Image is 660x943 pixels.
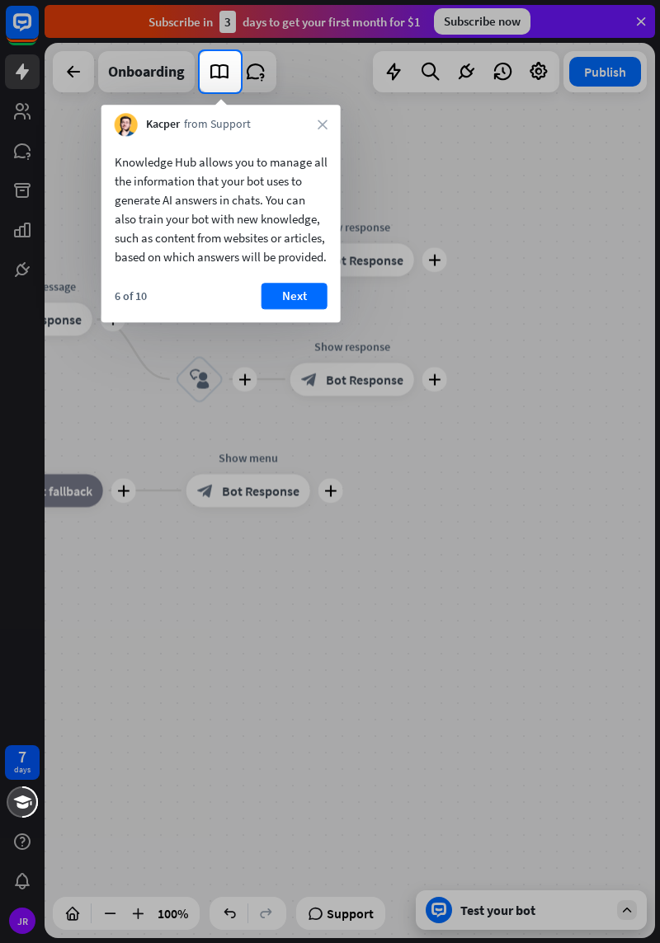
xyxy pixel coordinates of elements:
[115,289,147,303] div: 6 of 10
[262,283,328,309] button: Next
[184,117,251,134] span: from Support
[146,117,180,134] span: Kacper
[13,7,63,56] button: Open LiveChat chat widget
[115,152,328,266] div: Knowledge Hub allows you to manage all the information that your bot uses to generate AI answers ...
[318,120,328,129] i: close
